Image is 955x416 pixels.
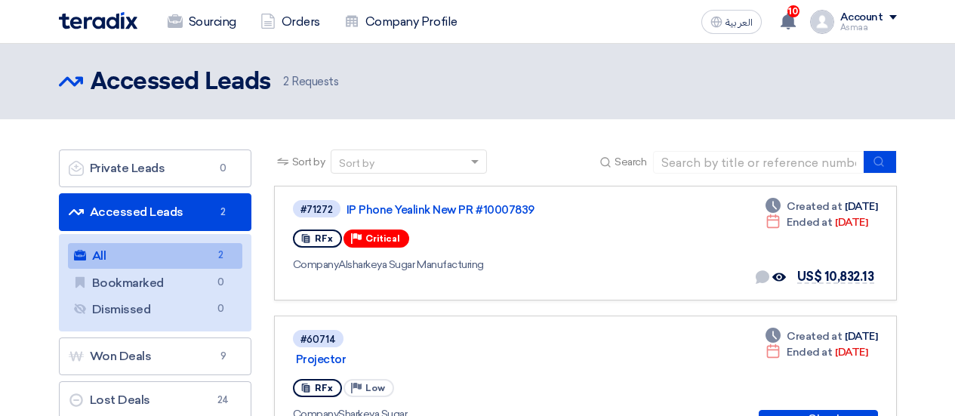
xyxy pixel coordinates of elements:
[283,73,339,91] span: Requests
[293,257,727,273] div: Alsharkeya Sugar Manufacturing
[212,301,230,317] span: 0
[59,149,251,187] a: Private Leads0
[68,270,242,296] a: Bookmarked
[300,205,333,214] div: #71272
[810,10,834,34] img: profile_test.png
[840,23,897,32] div: Asmaa
[292,154,325,170] span: Sort by
[248,5,332,39] a: Orders
[787,344,832,360] span: Ended at
[300,334,336,344] div: #60714
[283,75,289,88] span: 2
[59,12,137,29] img: Teradix logo
[214,205,233,220] span: 2
[332,5,470,39] a: Company Profile
[293,258,339,271] span: Company
[787,5,799,17] span: 10
[212,248,230,263] span: 2
[68,297,242,322] a: Dismissed
[156,5,248,39] a: Sourcing
[725,17,753,28] span: العربية
[766,344,867,360] div: [DATE]
[701,10,762,34] button: العربية
[68,243,242,269] a: All
[766,214,867,230] div: [DATE]
[797,270,874,284] span: US$ 10,832.13
[365,383,385,393] span: Low
[214,161,233,176] span: 0
[339,156,374,171] div: Sort by
[315,233,333,244] span: RFx
[91,67,271,97] h2: Accessed Leads
[787,214,832,230] span: Ended at
[840,11,883,24] div: Account
[315,383,333,393] span: RFx
[347,203,724,217] a: IP Phone Yealink New PR #10007839
[59,193,251,231] a: Accessed Leads2
[214,349,233,364] span: 9
[214,393,233,408] span: 24
[766,328,877,344] div: [DATE]
[59,337,251,375] a: Won Deals9
[787,199,842,214] span: Created at
[787,328,842,344] span: Created at
[365,233,400,244] span: Critical
[615,154,646,170] span: Search
[296,353,673,366] a: Projector
[212,275,230,291] span: 0
[653,151,864,174] input: Search by title or reference number
[766,199,877,214] div: [DATE]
